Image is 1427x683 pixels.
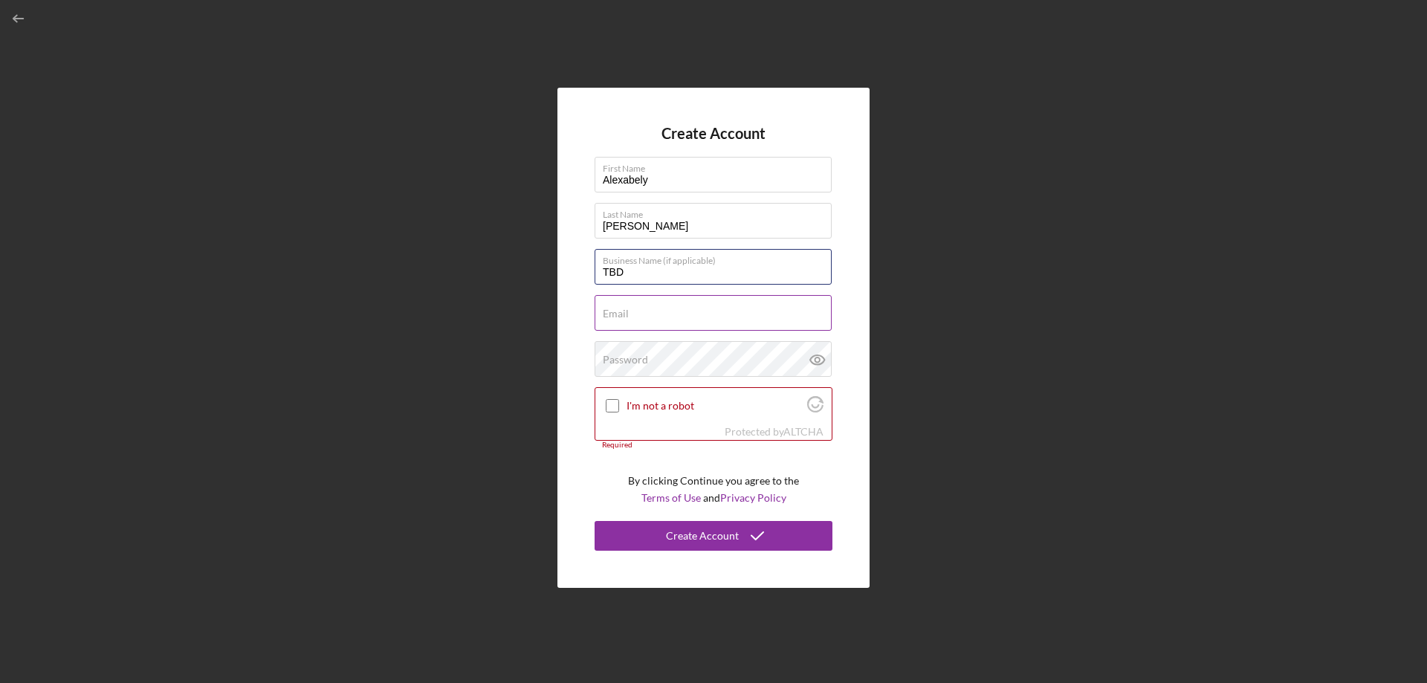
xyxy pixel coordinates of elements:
a: Privacy Policy [720,491,786,504]
a: Terms of Use [641,491,701,504]
a: Visit Altcha.org [807,402,823,415]
div: Required [595,441,832,450]
button: Create Account [595,521,832,551]
a: Visit Altcha.org [783,425,823,438]
h4: Create Account [661,125,766,142]
p: By clicking Continue you agree to the and [628,473,799,506]
label: Business Name (if applicable) [603,250,832,266]
label: First Name [603,158,832,174]
label: Last Name [603,204,832,220]
label: Password [603,354,648,366]
label: Email [603,308,629,320]
div: Protected by [725,426,823,438]
div: Create Account [666,521,739,551]
label: I'm not a robot [627,400,803,412]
